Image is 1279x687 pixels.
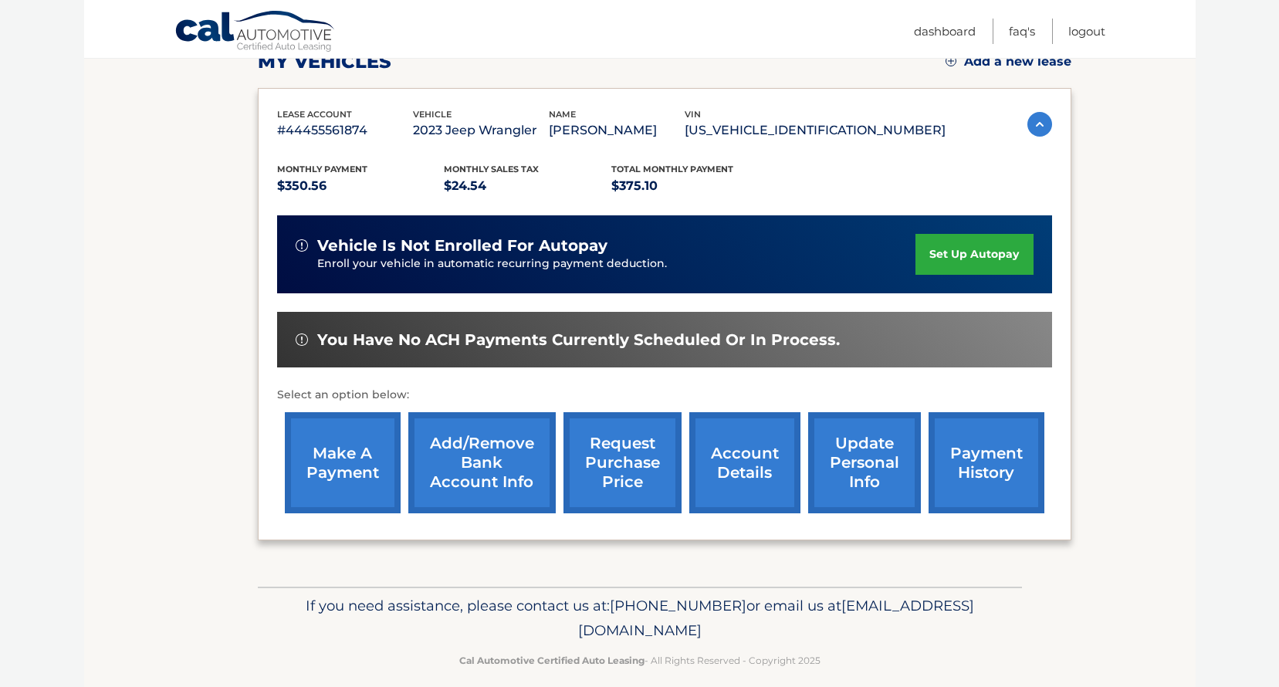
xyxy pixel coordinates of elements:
span: lease account [277,109,352,120]
p: [US_VEHICLE_IDENTIFICATION_NUMBER] [685,120,946,141]
p: $24.54 [444,175,611,197]
h2: my vehicles [258,50,391,73]
span: [PHONE_NUMBER] [610,597,746,614]
img: add.svg [946,56,956,66]
span: vehicle is not enrolled for autopay [317,236,607,256]
span: Monthly Payment [277,164,367,174]
p: $375.10 [611,175,779,197]
a: payment history [929,412,1044,513]
p: [PERSON_NAME] [549,120,685,141]
span: name [549,109,576,120]
a: Cal Automotive [174,10,337,55]
p: If you need assistance, please contact us at: or email us at [268,594,1012,643]
strong: Cal Automotive Certified Auto Leasing [459,655,645,666]
a: update personal info [808,412,921,513]
span: You have no ACH payments currently scheduled or in process. [317,330,840,350]
a: Add a new lease [946,54,1071,69]
img: alert-white.svg [296,333,308,346]
a: account details [689,412,800,513]
p: - All Rights Reserved - Copyright 2025 [268,652,1012,668]
img: accordion-active.svg [1027,112,1052,137]
a: make a payment [285,412,401,513]
a: FAQ's [1009,19,1035,44]
img: alert-white.svg [296,239,308,252]
span: vehicle [413,109,452,120]
a: Dashboard [914,19,976,44]
a: set up autopay [915,234,1033,275]
p: #44455561874 [277,120,413,141]
span: vin [685,109,701,120]
a: Logout [1068,19,1105,44]
a: Add/Remove bank account info [408,412,556,513]
p: Select an option below: [277,386,1052,404]
p: Enroll your vehicle in automatic recurring payment deduction. [317,256,916,272]
a: request purchase price [563,412,682,513]
span: Total Monthly Payment [611,164,733,174]
span: Monthly sales Tax [444,164,539,174]
p: $350.56 [277,175,445,197]
span: [EMAIL_ADDRESS][DOMAIN_NAME] [578,597,974,639]
p: 2023 Jeep Wrangler [413,120,549,141]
